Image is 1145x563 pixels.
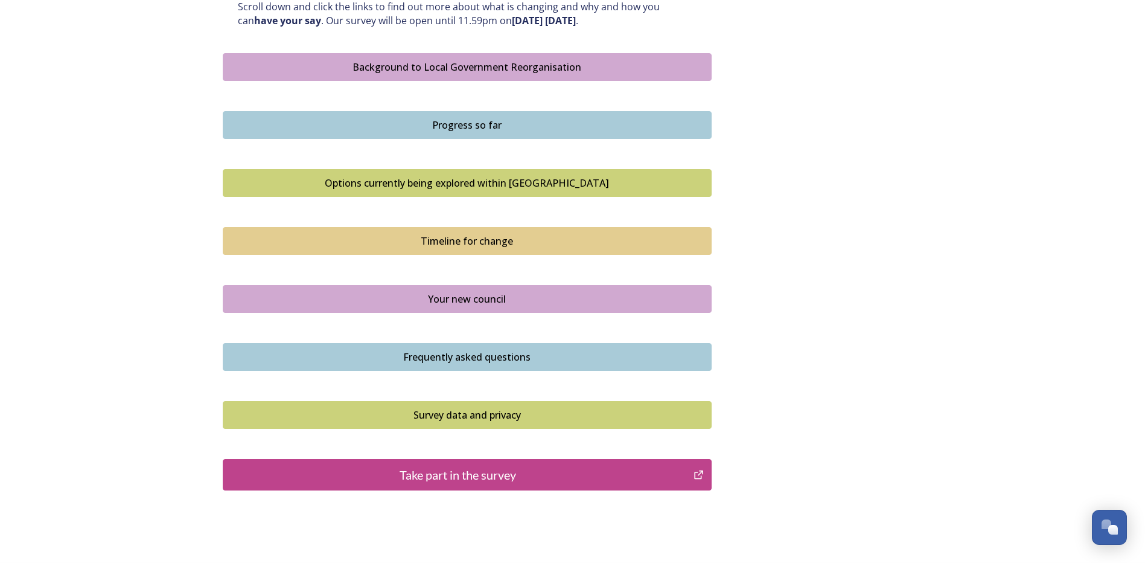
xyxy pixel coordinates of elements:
[512,14,543,27] strong: [DATE]
[254,14,321,27] strong: have your say
[223,401,712,429] button: Survey data and privacy
[223,227,712,255] button: Timeline for change
[223,53,712,81] button: Background to Local Government Reorganisation
[223,169,712,197] button: Options currently being explored within West Sussex
[1092,510,1127,545] button: Open Chat
[229,60,705,74] div: Background to Local Government Reorganisation
[223,285,712,313] button: Your new council
[223,343,712,371] button: Frequently asked questions
[229,292,705,306] div: Your new council
[229,118,705,132] div: Progress so far
[229,408,705,422] div: Survey data and privacy
[545,14,576,27] strong: [DATE]
[223,459,712,491] button: Take part in the survey
[223,111,712,139] button: Progress so far
[229,466,687,484] div: Take part in the survey
[229,176,705,190] div: Options currently being explored within [GEOGRAPHIC_DATA]
[229,350,705,364] div: Frequently asked questions
[229,234,705,248] div: Timeline for change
